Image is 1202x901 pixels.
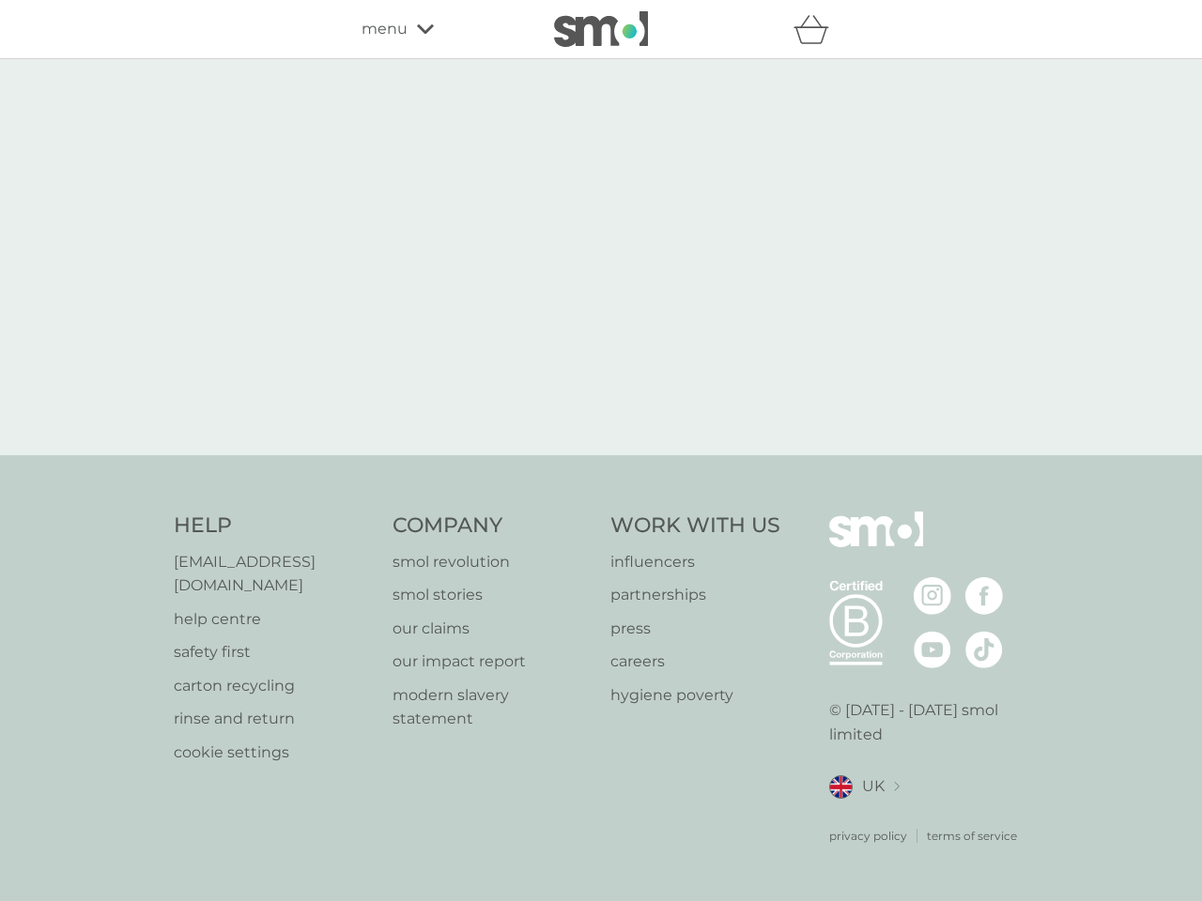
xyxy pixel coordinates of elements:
a: cookie settings [174,741,374,765]
p: © [DATE] - [DATE] smol limited [829,698,1029,746]
img: select a new location [894,782,900,792]
a: press [610,617,780,641]
img: visit the smol Tiktok page [965,631,1003,668]
span: UK [862,774,885,799]
a: our impact report [393,649,593,674]
a: partnerships [610,583,780,607]
img: visit the smol Youtube page [914,631,951,668]
img: UK flag [829,775,853,799]
a: influencers [610,550,780,574]
div: basket [794,10,840,48]
a: smol revolution [393,550,593,574]
a: rinse and return [174,707,374,731]
a: carton recycling [174,674,374,698]
a: careers [610,649,780,674]
a: privacy policy [829,827,907,845]
span: menu [362,17,408,41]
a: terms of service [927,827,1017,845]
a: safety first [174,640,374,664]
a: our claims [393,617,593,641]
a: modern slavery statement [393,683,593,731]
h4: Help [174,512,374,541]
a: help centre [174,607,374,632]
h4: Company [393,512,593,541]
img: smol [829,512,923,575]
a: hygiene poverty [610,683,780,708]
img: smol [554,11,648,47]
a: smol stories [393,583,593,607]
img: visit the smol Facebook page [965,577,1003,615]
img: visit the smol Instagram page [914,577,951,615]
h4: Work With Us [610,512,780,541]
a: [EMAIL_ADDRESS][DOMAIN_NAME] [174,550,374,598]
